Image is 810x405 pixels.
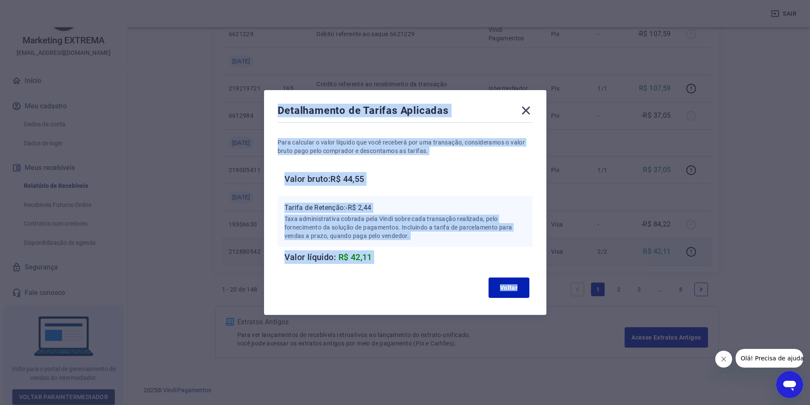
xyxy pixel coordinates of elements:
[284,250,533,264] h6: Valor líquido:
[489,278,529,298] button: Voltar
[278,138,533,155] p: Para calcular o valor líquido que você receberá por uma transação, consideramos o valor bruto pag...
[284,215,526,240] p: Taxa administrativa cobrada pela Vindi sobre cada transação realizada, pelo fornecimento da soluç...
[5,6,71,13] span: Olá! Precisa de ajuda?
[776,371,803,398] iframe: Botão para abrir a janela de mensagens
[284,203,526,213] p: Tarifa de Retenção: -R$ 2,44
[284,172,533,186] h6: Valor bruto: R$ 44,55
[338,252,372,262] span: R$ 42,11
[278,104,533,121] div: Detalhamento de Tarifas Aplicadas
[736,349,803,368] iframe: Mensagem da empresa
[715,351,732,368] iframe: Fechar mensagem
